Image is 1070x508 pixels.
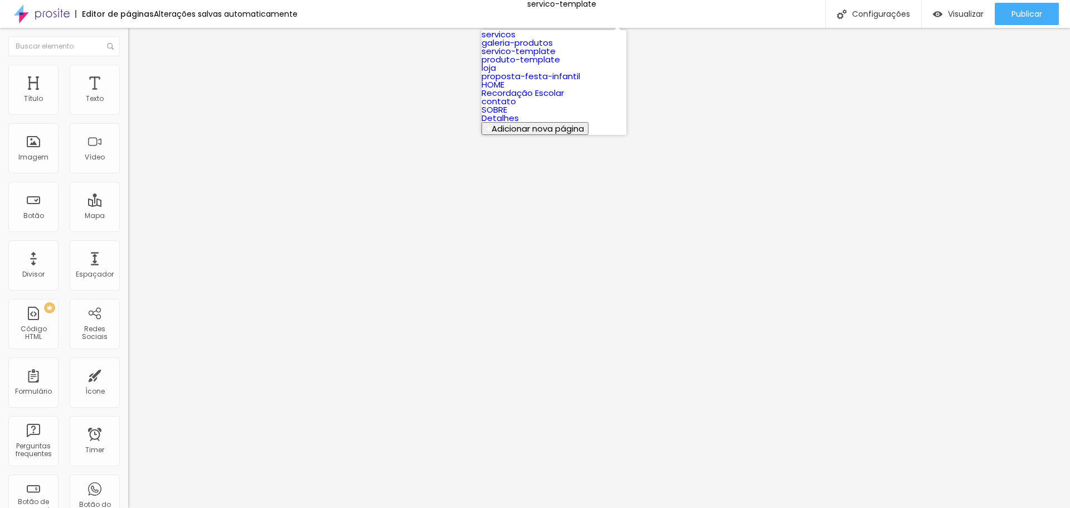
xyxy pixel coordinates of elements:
div: Botão [23,212,44,220]
img: Icone [107,43,114,50]
a: servicos [481,28,515,40]
a: HOME [481,79,504,90]
div: Editor de páginas [75,10,154,18]
div: Ícone [85,388,105,395]
a: loja [481,62,496,74]
div: Vídeo [85,153,105,161]
a: SOBRE [481,104,507,115]
a: galeria-produtos [481,37,553,49]
span: Adicionar nova página [492,123,584,134]
div: Espaçador [76,270,114,278]
div: Texto [86,95,104,103]
div: Alterações salvas automaticamente [154,10,298,18]
div: Formulário [15,388,52,395]
div: Código HTML [11,325,55,341]
a: Detalhes [481,112,519,124]
a: Recordação Escolar [481,87,564,99]
span: Publicar [1011,9,1042,18]
button: Visualizar [922,3,995,25]
iframe: Editor [128,28,1070,508]
img: Icone [837,9,847,19]
div: Mapa [85,212,105,220]
div: Título [24,95,43,103]
a: proposta-festa-infantil [481,70,580,82]
div: Redes Sociais [72,325,116,341]
button: Publicar [995,3,1059,25]
button: Adicionar nova página [481,122,588,135]
a: servico-template [481,45,556,57]
img: view-1.svg [933,9,942,19]
div: Imagem [18,153,48,161]
div: Timer [85,446,104,454]
a: produto-template [481,54,560,65]
div: Divisor [22,270,45,278]
input: Buscar elemento [8,36,120,56]
div: Perguntas frequentes [11,442,55,458]
a: contato [481,95,516,107]
span: Visualizar [948,9,984,18]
